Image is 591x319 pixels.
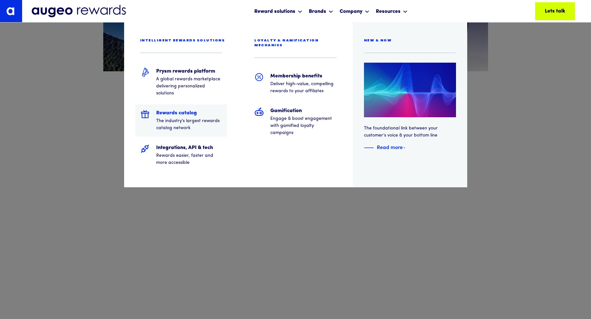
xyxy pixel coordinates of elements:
[253,3,304,20] div: Reward solutions
[156,67,223,75] h5: Prysm rewards platform
[156,118,223,132] p: The industry's largest rewards catalog network
[364,38,392,43] div: New & now
[156,144,223,152] h5: Integrations, API & tech
[377,143,403,151] div: Read more
[364,144,374,152] img: Blue decorative line
[338,3,371,20] div: Company
[156,76,223,97] p: A global rewards marketplace delivering personalized solutions
[340,8,362,15] div: Company
[535,2,575,20] a: Lets talk
[156,109,223,117] h5: Rewards catalog
[249,102,342,141] a: GamificationEngage & boost engagement with gamified loyalty campaigns
[254,38,342,48] div: Loyalty & gamification mechanics
[135,104,227,137] a: Rewards catalogThe industry's largest rewards catalog network
[140,38,225,43] div: Intelligent rewards solutions
[156,152,223,166] p: Rewards easier, faster and more accessible
[253,19,304,20] nav: Reward solutions
[270,107,337,115] h5: Gamification
[374,3,409,20] div: Resources
[270,81,337,95] p: Deliver high-value, compelling rewards to your affiliates
[364,63,456,152] a: The foundational link between your customer’s voice & your bottom lineBlue decorative lineRead mo...
[376,8,401,15] div: Resources
[135,63,227,102] a: Prysm rewards platformA global rewards marketplace delivering personalized solutions
[270,72,337,80] h5: Membership benefits
[307,3,335,20] div: Brands
[249,67,342,100] a: Membership benefitsDeliver high-value, compelling rewards to your affiliates
[403,144,413,152] img: Blue text arrow
[254,8,295,15] div: Reward solutions
[309,8,326,15] div: Brands
[364,125,456,139] p: The foundational link between your customer’s voice & your bottom line
[270,115,337,137] p: Engage & boost engagement with gamified loyalty campaigns
[135,139,227,171] a: Integrations, API & techRewards easier, faster and more accessible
